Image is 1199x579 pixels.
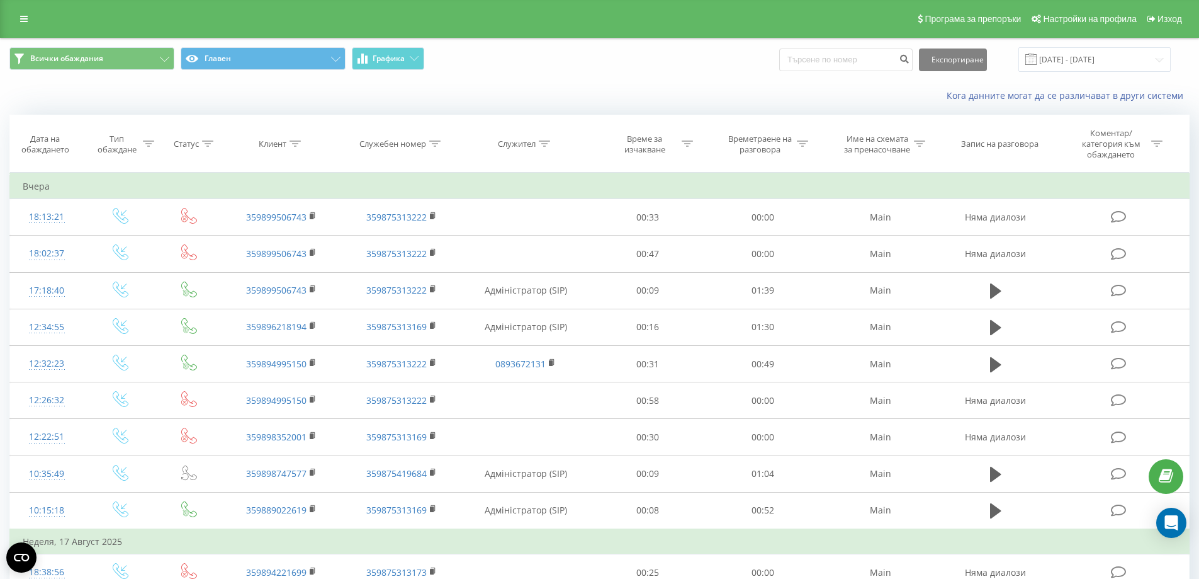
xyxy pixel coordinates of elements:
a: 359898352001 [246,431,307,443]
td: Адміністратор (SIP) [461,492,590,529]
div: 12:32:23 [23,352,71,376]
span: Няма диалози [965,248,1026,260]
a: 359899506743 [246,248,307,260]
a: Кога данните могат да се различават в други системи [947,89,1190,101]
button: Главен [181,47,346,70]
td: Main [820,199,940,236]
td: 00:09 [590,272,706,309]
a: 359875313169 [366,431,427,443]
td: Main [820,492,940,529]
td: 00:16 [590,309,706,345]
div: Служител [498,139,536,149]
td: 00:31 [590,346,706,382]
a: 359875419684 [366,467,427,479]
div: 12:34:55 [23,315,71,340]
a: 359875313222 [366,358,427,370]
td: 00:33 [590,199,706,236]
span: Няма диалози [965,431,1026,443]
a: 359875313173 [366,566,427,578]
a: 359894995150 [246,394,307,406]
td: 01:04 [706,456,821,492]
td: Main [820,346,940,382]
button: Open CMP widget [6,542,37,573]
span: Настройки на профила [1043,14,1137,24]
a: 359898747577 [246,467,307,479]
a: 359894995150 [246,358,307,370]
div: 12:22:51 [23,425,71,449]
a: 359889022619 [246,504,307,516]
div: 18:13:21 [23,205,71,229]
span: Изход [1157,14,1182,24]
button: Експортиране [919,49,987,71]
td: 00:58 [590,382,706,419]
button: Всички обаждания [9,47,174,70]
div: 17:18:40 [23,278,71,303]
div: Статус [174,139,199,149]
td: Main [820,456,940,492]
div: Име на схемата за пренасочване [843,134,911,155]
a: 359899506743 [246,211,307,223]
div: 18:02:37 [23,241,71,266]
span: Графика [373,54,405,63]
div: Времетраене на разговора [726,134,794,155]
div: 10:15:18 [23,498,71,523]
td: 01:39 [706,272,821,309]
span: Програма за препоръки [925,14,1021,24]
td: 00:00 [706,419,821,456]
td: Main [820,419,940,456]
a: 359894221699 [246,566,307,578]
div: Време за изчакване [611,134,678,155]
div: Служебен номер [359,139,426,149]
div: Коментар/категория към обаждането [1074,128,1148,160]
td: 00:00 [706,382,821,419]
a: 359875313222 [366,248,427,260]
div: Дата на обаждането [10,134,80,155]
a: 359899506743 [246,284,307,296]
td: 00:09 [590,456,706,492]
td: 00:00 [706,199,821,236]
div: Тип обаждане [94,134,139,155]
td: Адміністратор (SIP) [461,309,590,345]
input: Търсене по номер [779,49,913,71]
td: Main [820,382,940,419]
td: Адміністратор (SIP) [461,272,590,309]
a: 0893672131 [495,358,546,370]
a: 359875313169 [366,504,427,516]
td: 00:49 [706,346,821,382]
span: Няма диалози [965,394,1026,406]
div: Клиент [259,139,286,149]
div: Open Intercom Messenger [1156,508,1186,538]
td: Main [820,236,940,272]
td: 00:00 [706,236,821,272]
div: Запис на разговора [961,139,1039,149]
div: 10:35:49 [23,462,71,486]
a: 359875313222 [366,284,427,296]
td: Неделя, 17 Август 2025 [10,529,1190,554]
div: 12:26:32 [23,388,71,413]
a: 359875313169 [366,321,427,333]
td: Main [820,272,940,309]
a: 359896218194 [246,321,307,333]
td: Вчера [10,174,1190,199]
button: Графика [352,47,424,70]
td: 00:47 [590,236,706,272]
a: 359875313222 [366,211,427,223]
span: Всички обаждания [30,54,103,64]
span: Няма диалози [965,211,1026,223]
td: 01:30 [706,309,821,345]
td: 00:08 [590,492,706,529]
td: Адміністратор (SIP) [461,456,590,492]
span: Няма диалози [965,566,1026,578]
td: Main [820,309,940,345]
a: 359875313222 [366,394,427,406]
td: 00:30 [590,419,706,456]
td: 00:52 [706,492,821,529]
